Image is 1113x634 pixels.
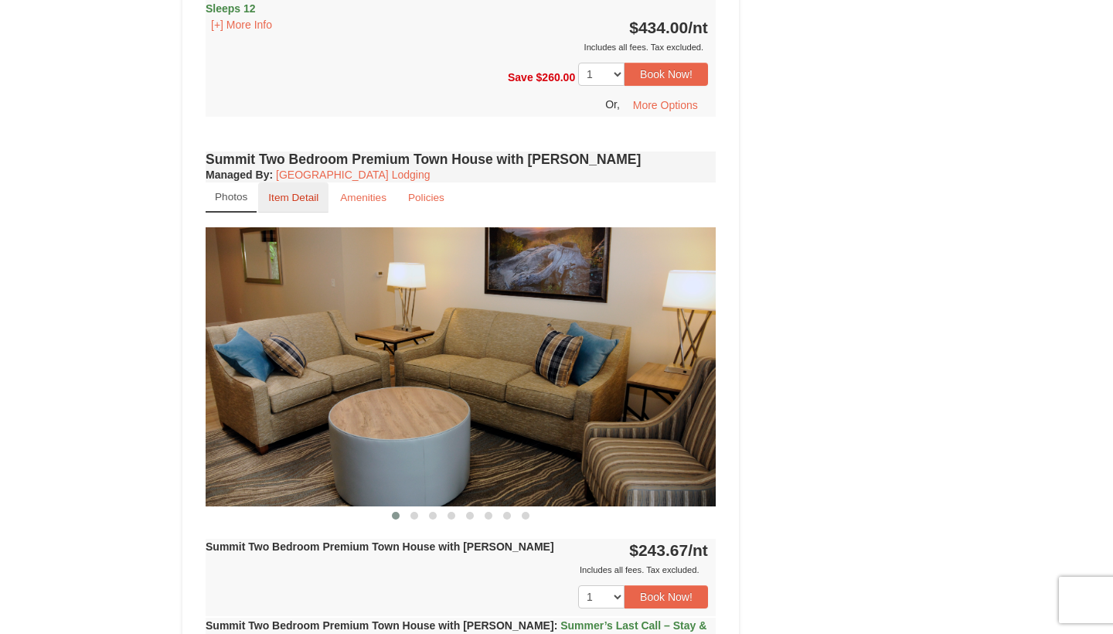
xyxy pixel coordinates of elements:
a: Item Detail [258,182,328,213]
a: Photos [206,182,257,213]
a: Amenities [330,182,397,213]
span: $260.00 [536,71,576,84]
button: Book Now! [625,63,708,86]
span: : [554,619,558,632]
span: $434.00 [629,19,688,36]
span: Save [508,71,533,84]
small: Photos [215,191,247,203]
button: [+] More Info [206,16,277,33]
small: Item Detail [268,192,318,203]
span: Managed By [206,169,269,181]
span: /nt [688,19,708,36]
span: Or, [605,98,620,111]
button: Book Now! [625,585,708,608]
a: [GEOGRAPHIC_DATA] Lodging [276,169,430,181]
span: /nt [688,541,708,559]
small: Amenities [340,192,386,203]
strong: : [206,169,273,181]
button: More Options [623,94,708,117]
strong: Summit Two Bedroom Premium Town House with [PERSON_NAME] [206,540,554,553]
small: Policies [408,192,444,203]
strong: $243.67 [629,541,708,559]
div: Includes all fees. Tax excluded. [206,39,708,55]
h4: Summit Two Bedroom Premium Town House with [PERSON_NAME] [206,152,716,167]
img: 18876286-225-aee846a8.png [206,227,716,506]
a: Policies [398,182,454,213]
div: Includes all fees. Tax excluded. [206,562,708,578]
